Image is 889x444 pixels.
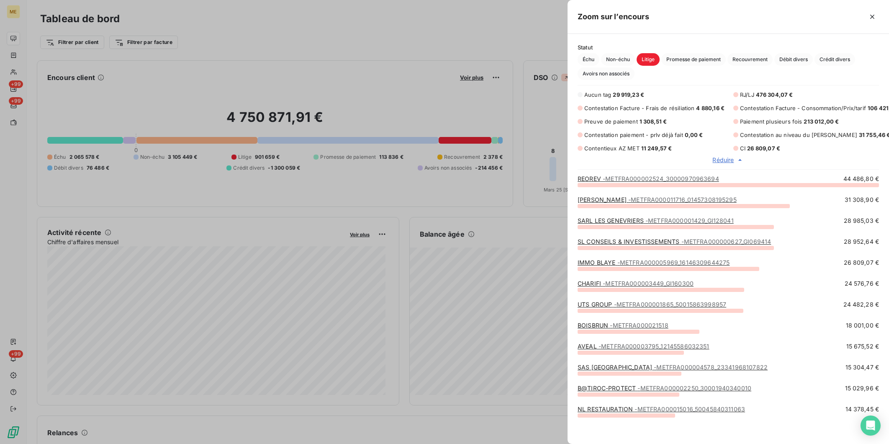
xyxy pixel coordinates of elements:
a: AVEAL [578,426,711,434]
span: Contestation Facture - Frais de résiliation [584,105,694,111]
span: - METFRA000003449_GI160300 [603,280,694,287]
span: 15 304,47 € [845,363,879,372]
span: - METFRA000003795_12130969547905 [599,426,711,434]
button: Avoirs non associés [578,67,635,80]
span: - METFRA000004578_23341968107822 [654,364,768,371]
span: 28 985,03 € [844,217,879,225]
span: 18 001,00 € [846,321,879,330]
span: - METFRA000002524_30000970963694 [603,175,719,182]
span: 31 308,90 € [845,196,879,204]
a: IMMO BLAYE [578,259,730,266]
a: UTS GROUP [578,301,726,308]
span: - METFRA000015016_50045840311063 [635,405,745,413]
a: SAS [GEOGRAPHIC_DATA] [578,364,768,371]
span: Paiement plusieurs fois [740,118,802,125]
h5: Zoom sur l’encours [578,11,649,23]
span: 1 308,51 € [640,118,667,125]
a: NL RESTAURATION [578,405,745,413]
button: Recouvrement [727,53,773,66]
span: - METFRA000021518 [610,322,668,329]
span: 11 249,57 € [641,145,672,152]
span: 213 012,00 € [804,118,839,125]
span: - METFRA000011716_01457308195295 [628,196,737,203]
span: 0,00 € [685,132,703,138]
span: 14 378,45 € [845,405,879,413]
span: - METFRA000001865_50015863998957 [614,301,727,308]
span: 13 268,63 € [845,426,879,434]
button: Promesse de paiement [661,53,726,66]
a: SL CONSEILS & INVESTISSEMENTS [578,238,771,245]
a: CHARIFI [578,280,694,287]
button: Débit divers [774,53,813,66]
span: Réduire [712,156,734,164]
span: 476 304,07 € [756,91,793,98]
span: Contestation au niveau du [PERSON_NAME] [740,132,857,138]
a: SARL LES GENEVRIERS [578,217,734,224]
span: - METFRA000005969_16146309644275 [617,259,730,266]
button: Échu [578,53,599,66]
span: Preuve de paiement [584,118,638,125]
span: 24 576,76 € [845,279,879,288]
a: AVEAL [578,343,709,350]
span: RJ/LJ [740,91,754,98]
span: 26 809,07 € [747,145,780,152]
button: Crédit divers [814,53,855,66]
span: - METFRA000001429_GI128041 [645,217,734,224]
span: Contestation paiement - prlv déjà fait [584,132,683,138]
span: 15 675,52 € [846,342,879,351]
span: Contestation Facture - Consommation/Prix/tarif [740,105,866,111]
span: Statut [578,44,879,51]
span: - METFRA000003795_12145586032351 [599,343,709,350]
div: Open Intercom Messenger [861,416,881,436]
a: BOISBRUN [578,322,668,329]
span: CI [740,145,745,152]
a: B@TIROC-PROTECT [578,385,751,392]
span: Contentieux AZ MET [584,145,640,152]
span: 24 482,28 € [843,300,879,309]
span: 26 809,07 € [844,258,879,267]
span: 15 029,96 € [845,384,879,392]
span: - METFRA000000627_GI069414 [681,238,771,245]
div: grid [568,175,889,427]
button: Non-échu [601,53,635,66]
a: [PERSON_NAME] [578,196,737,203]
a: REOREV [578,175,719,182]
span: 4 880,16 € [696,105,725,111]
span: 29 919,23 € [613,91,644,98]
span: 28 952,64 € [844,237,879,246]
button: Litige [637,53,660,66]
span: 44 486,80 € [843,175,879,183]
span: Aucun tag [584,91,611,98]
span: - METFRA000002250_30001940340010 [637,385,751,392]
